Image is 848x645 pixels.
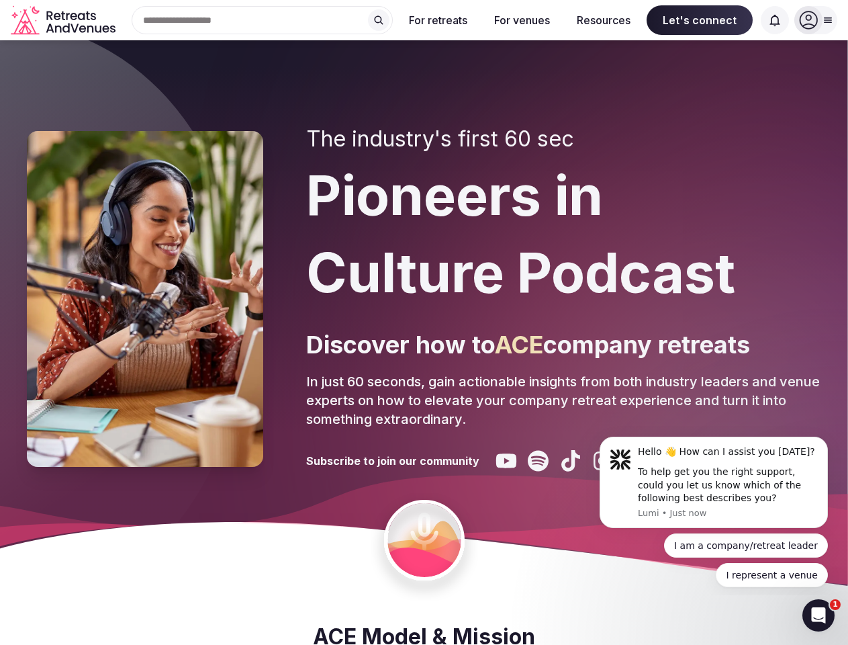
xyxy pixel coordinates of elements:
span: ACE [495,330,543,359]
h1: Pioneers in Culture Podcast [306,157,821,312]
iframe: Intercom live chat [802,599,835,632]
h2: The industry's first 60 sec [306,126,821,152]
h3: Subscribe to join our community [306,454,479,468]
span: Let's connect [647,5,753,35]
svg: Retreats and Venues company logo [11,5,118,36]
img: Pioneers in Culture Podcast [27,131,263,467]
p: In just 60 seconds, gain actionable insights from both industry leaders and venue experts on how ... [306,372,821,429]
p: Discover how to company retreats [306,328,821,361]
iframe: Intercom notifications message [579,425,848,595]
button: For retreats [398,5,478,35]
button: Resources [566,5,641,35]
button: For venues [483,5,561,35]
a: Visit the homepage [11,5,118,36]
span: 1 [830,599,841,610]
